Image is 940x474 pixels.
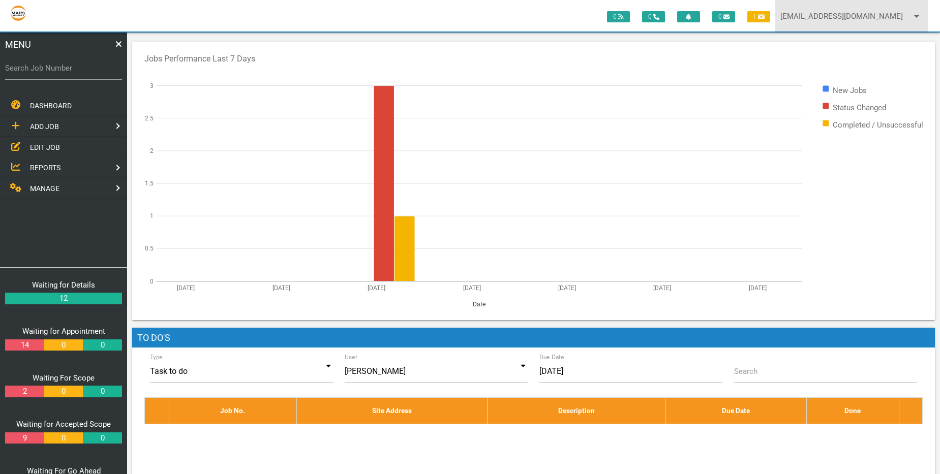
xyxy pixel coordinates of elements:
[607,11,630,22] span: 0
[150,82,154,89] text: 3
[30,102,72,110] span: DASHBOARD
[44,386,83,397] a: 0
[150,212,154,219] text: 1
[30,143,60,151] span: EDIT JOB
[747,11,770,22] span: 1
[5,432,44,444] a: 9
[712,11,735,22] span: 0
[473,300,486,307] text: Date
[150,353,163,362] label: Type
[833,85,867,94] text: New Jobs
[83,432,122,444] a: 0
[44,339,83,351] a: 0
[5,386,44,397] a: 2
[807,398,899,424] th: Done
[83,386,122,397] a: 0
[368,284,385,291] text: [DATE]
[145,114,154,121] text: 2.5
[345,353,357,362] label: User
[177,284,195,291] text: [DATE]
[653,284,671,291] text: [DATE]
[83,339,122,351] a: 0
[272,284,290,291] text: [DATE]
[144,54,255,64] text: Jobs Performance Last 7 Days
[30,164,60,172] span: REPORTS
[132,328,935,348] h1: To Do's
[30,184,59,193] span: MANAGE
[5,339,44,351] a: 14
[642,11,665,22] span: 0
[145,180,154,187] text: 1.5
[145,245,154,252] text: 0.5
[833,120,923,129] text: Completed / Unsuccessful
[749,284,767,291] text: [DATE]
[5,38,31,51] span: MENU
[539,353,564,362] label: Due Date
[463,284,481,291] text: [DATE]
[558,284,576,291] text: [DATE]
[5,293,122,304] a: 12
[10,5,26,21] img: s3file
[168,398,297,424] th: Job No.
[30,122,59,131] span: ADD JOB
[44,432,83,444] a: 0
[16,420,111,429] a: Waiting for Accepted Scope
[488,398,665,424] th: Description
[150,277,154,285] text: 0
[665,398,807,424] th: Due Date
[833,103,886,112] text: Status Changed
[22,327,105,336] a: Waiting for Appointment
[734,366,757,377] label: Search
[150,147,154,154] text: 2
[33,373,95,383] a: Waiting For Scope
[32,280,95,290] a: Waiting for Details
[5,62,122,74] label: Search Job Number
[297,398,488,424] th: Site Address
